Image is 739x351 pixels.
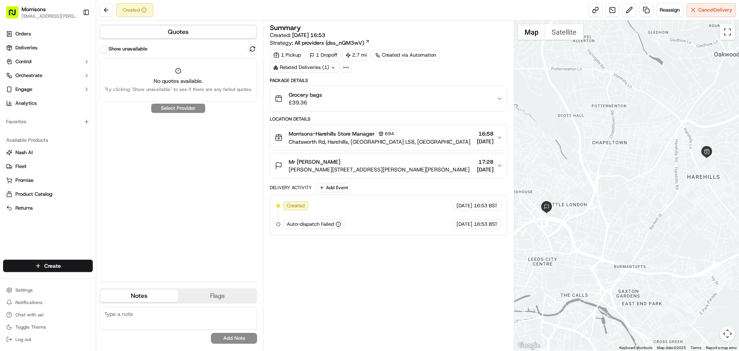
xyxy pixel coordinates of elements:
div: 1 Pickup [270,50,304,60]
span: Chatsworth Rd, Harehills, [GEOGRAPHIC_DATA] LS8, [GEOGRAPHIC_DATA] [289,138,470,146]
div: Location Details [270,116,507,122]
a: Terms (opens in new tab) [691,346,701,350]
span: All providers (dss_nQM3wV) [294,39,364,47]
button: Morrisons [22,5,46,13]
span: 16:53 BST [474,221,498,228]
button: Flags [178,290,256,302]
a: Created via Automation [372,50,440,60]
a: Report a map error [706,346,737,350]
button: Add Event [316,183,351,192]
span: Toggle Theme [15,324,46,330]
span: 16:58 [477,130,493,138]
span: Map data ©2025 [657,346,686,350]
button: Promise [3,174,93,186]
h3: Summary [270,24,301,31]
button: Show street map [518,24,545,40]
a: All providers (dss_nQM3wV) [294,39,370,47]
button: CancelDelivery [686,3,736,17]
span: Log out [15,336,31,343]
span: [DATE] 16:53 [292,32,325,39]
button: Notes [100,290,178,302]
button: Nash AI [3,146,93,159]
button: Returns [3,202,93,214]
button: Fleet [3,160,93,173]
span: Auto-dispatch Failed [287,221,334,228]
span: Fleet [15,163,27,170]
span: Orchestrate [15,72,42,79]
button: Morrisons[EMAIL_ADDRESS][PERSON_NAME][DOMAIN_NAME] [3,3,80,22]
div: 1 Dropoff [306,50,341,60]
span: Create [44,262,61,270]
span: Chat with us! [15,312,43,318]
span: Orders [15,30,31,37]
button: Create [3,260,93,272]
span: Settings [15,287,33,293]
span: Grocery bags [289,91,322,99]
button: [EMAIL_ADDRESS][PERSON_NAME][DOMAIN_NAME] [22,13,77,19]
button: Created [116,3,153,17]
div: Favorites [3,116,93,128]
span: 17:28 [477,158,493,166]
a: Deliveries [3,42,93,54]
button: Toggle fullscreen view [720,24,735,40]
img: Google [516,341,542,351]
span: 16:53 BST [474,202,498,209]
a: Orders [3,28,93,40]
div: 2.7 mi [342,50,370,60]
span: £39.36 [289,99,322,106]
span: Analytics [15,100,37,107]
span: Created [287,202,305,209]
span: Notifications [15,299,42,306]
div: Related Deliveries (1) [270,62,339,73]
button: Mr [PERSON_NAME][PERSON_NAME][STREET_ADDRESS][PERSON_NAME][PERSON_NAME]17:28[DATE] [270,153,507,178]
span: Returns [15,205,33,212]
span: Engage [15,86,32,93]
a: Open this area in Google Maps (opens a new window) [516,341,542,351]
div: Delivery Activity [270,185,312,191]
a: Nash AI [6,149,90,156]
label: Show unavailable [109,45,147,52]
div: Strategy: [270,39,370,47]
a: Returns [6,205,90,212]
button: Control [3,55,93,68]
button: Keyboard shortcuts [619,345,652,351]
span: [DATE] [456,202,472,209]
span: Created: [270,31,325,39]
span: Nash AI [15,149,33,156]
div: Available Products [3,134,93,146]
span: Deliveries [15,44,37,51]
span: Try clicking "Show unavailable" to see if there are any failed quotes. [105,86,252,92]
span: Morrisons-Harehills Store Manager [289,130,375,138]
button: Show satellite imagery [545,24,583,40]
button: Product Catalog [3,188,93,200]
button: Morrisons-Harehills Store Manager694Chatsworth Rd, Harehills, [GEOGRAPHIC_DATA] LS8, [GEOGRAPHIC_... [270,125,507,150]
span: Cancel Delivery [698,7,732,13]
span: Control [15,58,32,65]
button: Quotes [100,26,256,38]
button: Map camera controls [720,326,735,341]
span: [DATE] [456,221,472,228]
span: Product Catalog [15,191,52,198]
button: Orchestrate [3,69,93,82]
span: Mr [PERSON_NAME] [289,158,340,166]
span: [PERSON_NAME][STREET_ADDRESS][PERSON_NAME][PERSON_NAME] [289,166,470,173]
div: Package Details [270,77,507,84]
button: Grocery bags£39.36 [270,86,507,111]
span: No quotes available. [105,77,252,85]
a: Analytics [3,97,93,109]
button: Notifications [3,297,93,308]
span: [DATE] [477,138,493,145]
button: Log out [3,334,93,345]
button: Engage [3,83,93,96]
button: Chat with us! [3,309,93,320]
span: 694 [385,131,394,137]
a: Fleet [6,163,90,170]
span: Promise [15,177,33,184]
span: [DATE] [477,166,493,173]
a: Product Catalog [6,191,90,198]
button: Settings [3,285,93,296]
